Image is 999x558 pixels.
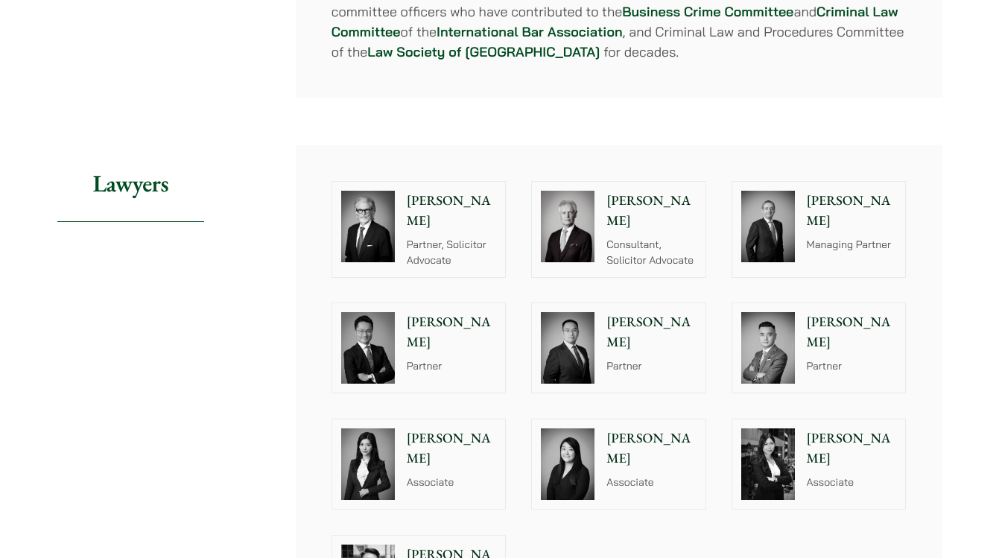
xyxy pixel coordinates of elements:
[606,312,697,352] p: [PERSON_NAME]
[606,428,697,469] p: [PERSON_NAME]
[807,191,897,231] p: [PERSON_NAME]
[732,181,907,278] a: [PERSON_NAME] Managing Partner
[741,428,795,500] img: Joanne Lam photo
[732,419,907,510] a: Joanne Lam photo [PERSON_NAME] Associate
[606,191,697,231] p: [PERSON_NAME]
[807,475,897,490] p: Associate
[807,312,897,352] p: [PERSON_NAME]
[732,302,907,393] a: [PERSON_NAME] Partner
[407,358,497,374] p: Partner
[606,475,697,490] p: Associate
[531,181,706,278] a: [PERSON_NAME] Consultant, Solicitor Advocate
[606,358,697,374] p: Partner
[622,3,793,20] a: Business Crime Committee
[332,181,507,278] a: [PERSON_NAME] Partner, Solicitor Advocate
[332,3,898,40] a: Criminal Law Committee
[606,237,697,268] p: Consultant, Solicitor Advocate
[407,237,497,268] p: Partner, Solicitor Advocate
[531,302,706,393] a: [PERSON_NAME] Partner
[341,428,395,500] img: Florence Yan photo
[807,237,897,253] p: Managing Partner
[407,475,497,490] p: Associate
[407,312,497,352] p: [PERSON_NAME]
[807,358,897,374] p: Partner
[531,419,706,510] a: [PERSON_NAME] Associate
[407,191,497,231] p: [PERSON_NAME]
[807,428,897,469] p: [PERSON_NAME]
[57,145,204,222] h2: Lawyers
[407,428,497,469] p: [PERSON_NAME]
[437,23,623,40] a: International Bar Association
[332,302,507,393] a: [PERSON_NAME] Partner
[332,419,507,510] a: Florence Yan photo [PERSON_NAME] Associate
[367,43,600,60] a: Law Society of [GEOGRAPHIC_DATA]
